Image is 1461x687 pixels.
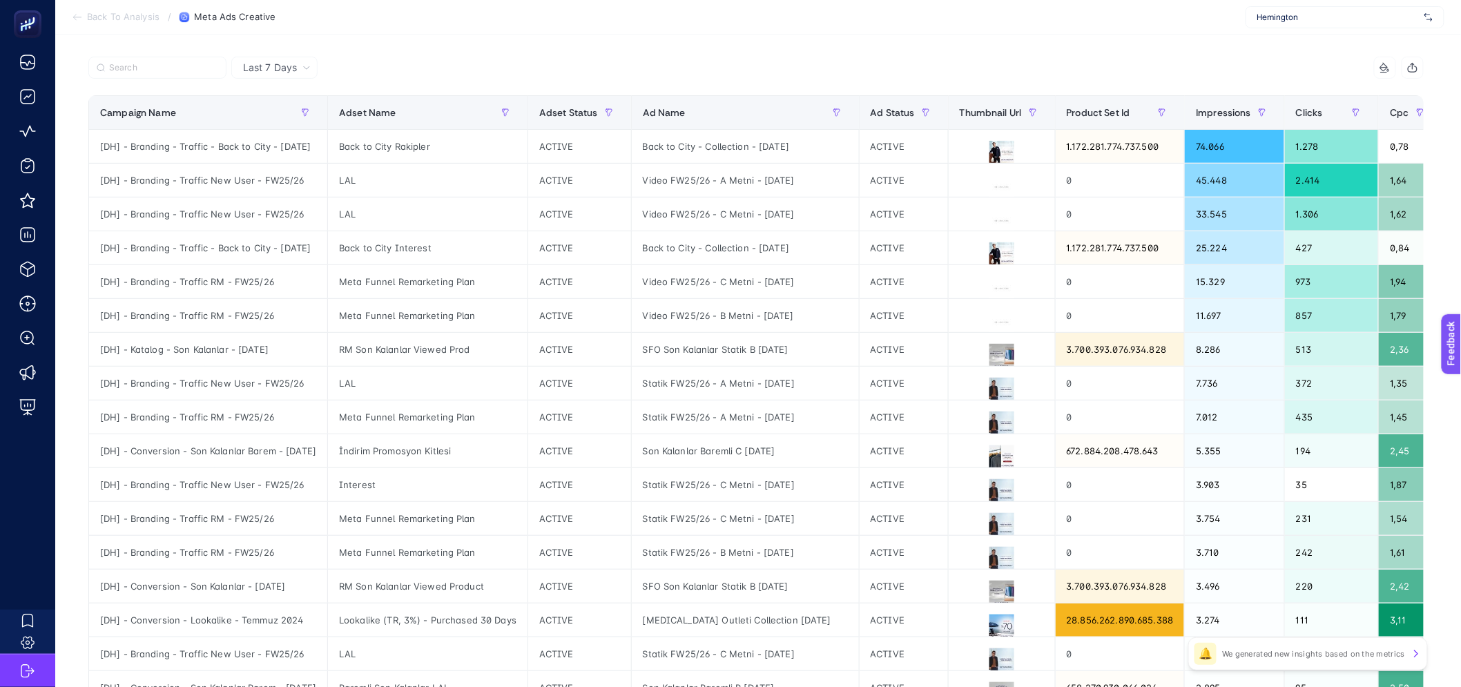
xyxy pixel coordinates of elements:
[89,367,327,400] div: [DH] - Branding - Traffic New User - FW25/26
[1285,130,1378,163] div: 1.278
[1067,107,1130,118] span: Product Set Id
[328,265,528,298] div: Meta Funnel Remarketing Plan
[8,4,52,15] span: Feedback
[860,502,948,535] div: ACTIVE
[528,164,631,197] div: ACTIVE
[1285,367,1378,400] div: 372
[860,468,948,501] div: ACTIVE
[89,299,327,332] div: [DH] - Branding - Traffic RM - FW25/26
[528,299,631,332] div: ACTIVE
[89,164,327,197] div: [DH] - Branding - Traffic New User - FW25/26
[328,502,528,535] div: Meta Funnel Remarketing Plan
[328,434,528,467] div: İndirim Promosyon Kitlesi
[1185,130,1284,163] div: 74.066
[860,299,948,332] div: ACTIVE
[89,265,327,298] div: [DH] - Branding - Traffic RM - FW25/26
[89,434,327,467] div: [DH] - Conversion - Son Kalanlar Barem - [DATE]
[339,107,396,118] span: Adset Name
[1056,130,1185,163] div: 1.172.281.774.737.500
[1379,536,1442,569] div: 1,61
[643,107,686,118] span: Ad Name
[1285,536,1378,569] div: 242
[1285,231,1378,264] div: 427
[871,107,915,118] span: Ad Status
[1185,603,1284,637] div: 3.274
[1285,299,1378,332] div: 857
[1379,570,1442,603] div: 2,42
[194,12,275,23] span: Meta Ads Creative
[1296,107,1323,118] span: Clicks
[87,12,159,23] span: Back To Analysis
[528,333,631,366] div: ACTIVE
[860,265,948,298] div: ACTIVE
[1185,164,1284,197] div: 45.448
[109,63,218,73] input: Search
[1185,637,1284,670] div: 2.959
[528,603,631,637] div: ACTIVE
[1379,367,1442,400] div: 1,35
[328,637,528,670] div: LAL
[1285,265,1378,298] div: 973
[1424,10,1433,24] img: svg%3e
[539,107,598,118] span: Adset Status
[528,434,631,467] div: ACTIVE
[860,130,948,163] div: ACTIVE
[1185,536,1284,569] div: 3.710
[528,197,631,231] div: ACTIVE
[1185,231,1284,264] div: 25.224
[1185,367,1284,400] div: 7.736
[328,164,528,197] div: LAL
[860,333,948,366] div: ACTIVE
[89,130,327,163] div: [DH] - Branding - Traffic - Back to City - [DATE]
[328,536,528,569] div: Meta Funnel Remarketing Plan
[1056,536,1185,569] div: 0
[1185,400,1284,434] div: 7.012
[528,400,631,434] div: ACTIVE
[89,231,327,264] div: [DH] - Branding - Traffic - Back to City - [DATE]
[1185,265,1284,298] div: 15.329
[632,637,859,670] div: Statik FW25/26 - C Metni - [DATE]
[1257,12,1419,23] span: Hemington
[632,130,859,163] div: Back to City - Collection - [DATE]
[328,468,528,501] div: Interest
[1056,400,1185,434] div: 0
[328,603,528,637] div: Lookalike (TR, 3%) - Purchased 30 Days
[860,434,948,467] div: ACTIVE
[328,570,528,603] div: RM Son Kalanlar Viewed Product
[632,603,859,637] div: [MEDICAL_DATA] Outleti Collection [DATE]
[328,400,528,434] div: Meta Funnel Remarketing Plan
[1056,570,1185,603] div: 3.700.393.076.934.828
[1185,197,1284,231] div: 33.545
[632,502,859,535] div: Statik FW25/26 - C Metni - [DATE]
[89,502,327,535] div: [DH] - Branding - Traffic RM - FW25/26
[1285,502,1378,535] div: 231
[328,197,528,231] div: LAL
[860,367,948,400] div: ACTIVE
[1285,468,1378,501] div: 35
[528,468,631,501] div: ACTIVE
[1379,265,1442,298] div: 1,94
[328,367,528,400] div: LAL
[860,400,948,434] div: ACTIVE
[1285,197,1378,231] div: 1.306
[632,367,859,400] div: Statik FW25/26 - A Metni - [DATE]
[89,400,327,434] div: [DH] - Branding - Traffic RM - FW25/26
[1379,400,1442,434] div: 1,45
[1379,299,1442,332] div: 1,79
[1379,197,1442,231] div: 1,62
[1185,570,1284,603] div: 3.496
[528,265,631,298] div: ACTIVE
[528,570,631,603] div: ACTIVE
[528,231,631,264] div: ACTIVE
[632,570,859,603] div: SFO Son Kalanlar Statik B [DATE]
[328,299,528,332] div: Meta Funnel Remarketing Plan
[328,231,528,264] div: Back to City Interest
[960,107,1022,118] span: Thumbnail Url
[528,637,631,670] div: ACTIVE
[89,333,327,366] div: [DH] - Katalog - Son Kalanlar - [DATE]
[1056,333,1185,366] div: 3.700.393.076.934.828
[632,536,859,569] div: Statik FW25/26 - B Metni - [DATE]
[1379,333,1442,366] div: 2,36
[1379,434,1442,467] div: 2,45
[632,265,859,298] div: Video FW25/26 - C Metni - [DATE]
